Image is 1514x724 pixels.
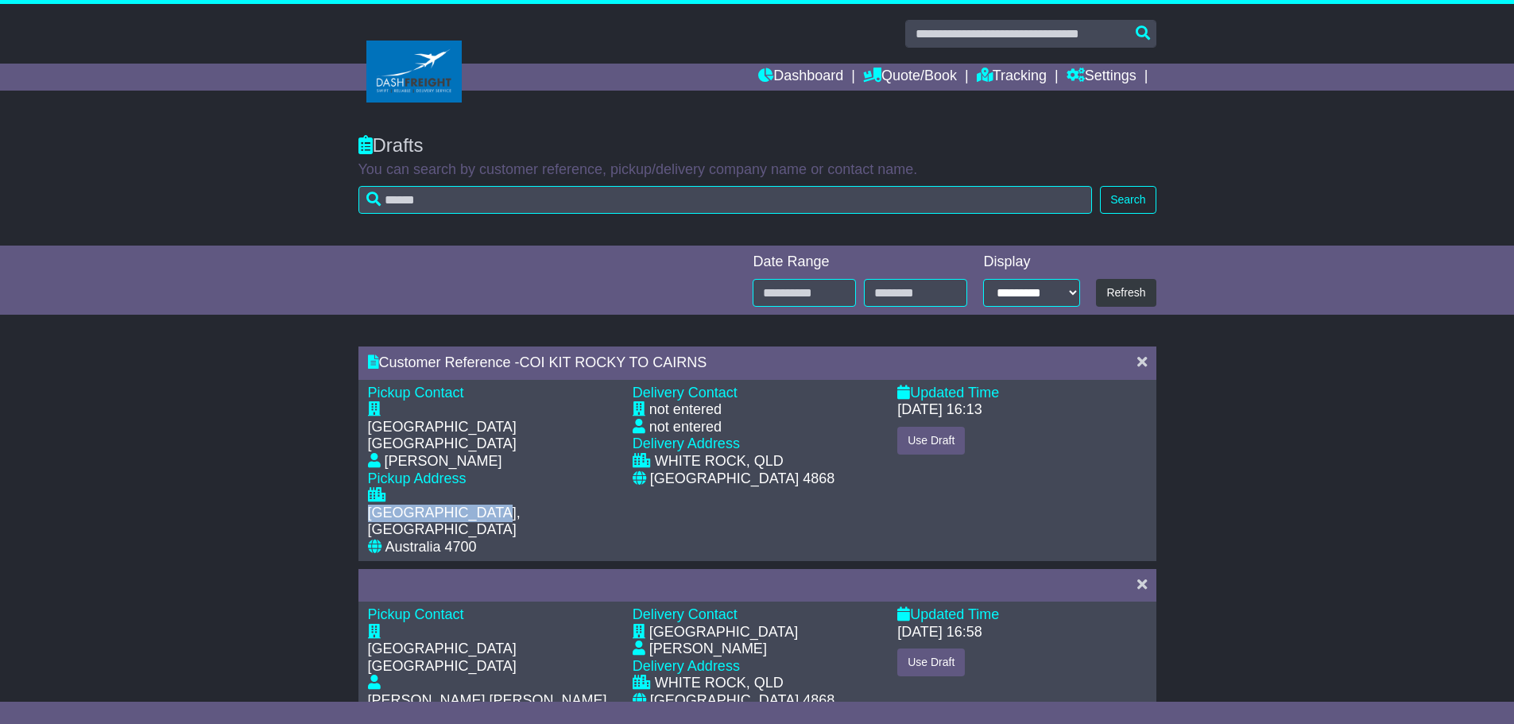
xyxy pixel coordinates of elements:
span: Pickup Contact [368,606,464,622]
div: Updated Time [897,606,1146,624]
a: Quote/Book [863,64,957,91]
div: [GEOGRAPHIC_DATA] 4868 [650,692,834,710]
div: [PERSON_NAME] [649,641,767,658]
div: [GEOGRAPHIC_DATA] [GEOGRAPHIC_DATA] [368,641,617,675]
div: Customer Reference - [368,354,1121,372]
div: [PERSON_NAME] [385,453,502,470]
div: [GEOGRAPHIC_DATA] [649,624,798,641]
div: Australia 4700 [385,539,477,556]
div: [PERSON_NAME] [PERSON_NAME] [368,692,607,710]
p: You can search by customer reference, pickup/delivery company name or contact name. [358,161,1156,179]
a: Dashboard [758,64,843,91]
button: Refresh [1096,279,1156,307]
button: Use Draft [897,649,965,676]
span: Pickup Address [368,470,467,486]
a: Settings [1067,64,1136,91]
span: Delivery Contact [633,385,738,401]
div: Updated Time [897,385,1146,402]
span: Delivery Address [633,436,740,451]
div: WHITE ROCK, QLD [655,453,784,470]
div: Display [983,254,1080,271]
div: Date Range [753,254,967,271]
div: WHITE ROCK, QLD [655,675,784,692]
span: Pickup Contact [368,385,464,401]
button: Use Draft [897,427,965,455]
span: Delivery Address [633,658,740,674]
div: Drafts [358,134,1156,157]
span: Delivery Contact [633,606,738,622]
button: Search [1100,186,1156,214]
div: not entered [649,401,722,419]
a: Tracking [977,64,1047,91]
div: [GEOGRAPHIC_DATA] [GEOGRAPHIC_DATA] [368,419,617,453]
div: not entered [649,419,722,436]
div: [GEOGRAPHIC_DATA], [GEOGRAPHIC_DATA] [368,505,617,539]
div: [DATE] 16:13 [897,401,982,419]
span: COI KIT ROCKY TO CAIRNS [520,354,707,370]
div: [DATE] 16:58 [897,624,982,641]
div: [GEOGRAPHIC_DATA] 4868 [650,470,834,488]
